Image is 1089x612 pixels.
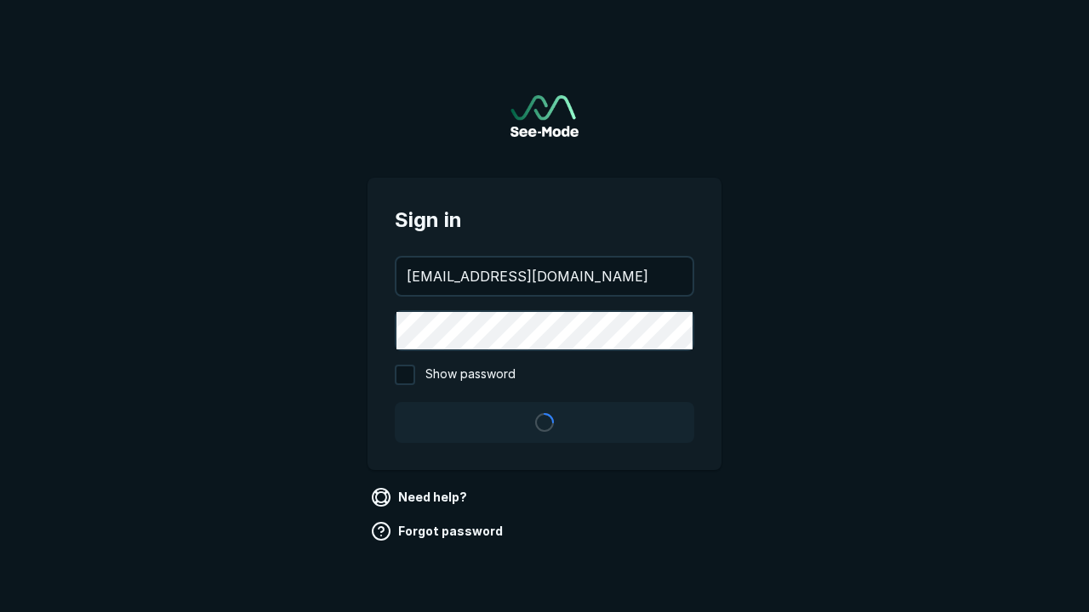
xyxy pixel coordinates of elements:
input: your@email.com [396,258,693,295]
img: See-Mode Logo [510,95,579,137]
a: Go to sign in [510,95,579,137]
span: Sign in [395,205,694,235]
a: Forgot password [368,518,510,545]
a: Need help? [368,484,474,511]
span: Show password [425,365,516,385]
